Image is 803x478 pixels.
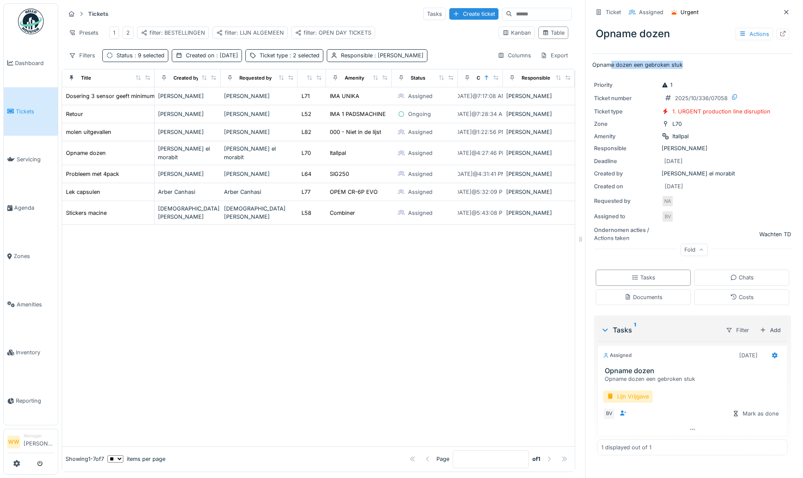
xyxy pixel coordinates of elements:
[594,169,791,178] div: [PERSON_NAME] el morabit
[603,408,615,420] div: BV
[260,51,319,59] div: Ticket type
[592,23,793,45] div: Opname dozen
[594,120,658,128] div: Zone
[594,94,658,102] div: Ticket number
[408,92,433,100] div: Assigned
[594,197,658,205] div: Requested by
[330,110,386,118] div: IMA 1 PADSMACHINE
[158,128,217,136] div: [PERSON_NAME]
[186,51,238,59] div: Created on
[173,74,199,82] div: Created by
[603,352,632,359] div: Assigned
[126,29,130,37] div: 2
[133,52,164,59] span: : 9 selected
[301,170,311,178] div: L64
[639,8,663,16] div: Assigned
[4,39,58,87] a: Dashboard
[24,433,54,451] li: [PERSON_NAME]
[4,184,58,232] a: Agenda
[632,273,655,282] div: Tasks
[537,49,572,62] div: Export
[594,144,658,152] div: Responsible
[408,209,433,217] div: Assigned
[408,149,433,157] div: Assigned
[730,293,754,301] div: Costs
[224,170,295,178] div: [PERSON_NAME]
[330,188,378,196] div: OPEM CR-6P EVO
[17,155,54,163] span: Servicing
[107,455,165,463] div: items per page
[454,170,506,178] div: [DATE] @ 4:31:41 PM
[158,170,217,178] div: [PERSON_NAME]
[408,110,431,118] div: Ongoing
[4,136,58,184] a: Servicing
[756,324,784,336] div: Add
[601,443,651,451] div: 1 displayed out of 1
[66,209,107,217] div: Stickers macine
[239,74,272,82] div: Requested by
[81,74,91,82] div: Title
[158,92,217,100] div: [PERSON_NAME]
[594,182,658,190] div: Created on
[116,51,164,59] div: Status
[224,205,295,221] div: [DEMOGRAPHIC_DATA][PERSON_NAME]
[24,433,54,439] div: Manager
[16,107,54,116] span: Tickets
[423,8,446,20] div: Tasks
[453,110,507,118] div: [DATE] @ 7:28:34 AM
[735,28,773,40] div: Actions
[453,188,507,196] div: [DATE] @ 5:32:09 PM
[7,436,20,448] li: WW
[85,10,112,18] strong: Tickets
[224,128,295,136] div: [PERSON_NAME]
[330,128,381,136] div: 000 - Niet in de lijst
[506,92,571,100] div: [PERSON_NAME]
[606,8,621,16] div: Ticket
[453,209,507,217] div: [DATE] @ 5:43:08 PM
[330,170,349,178] div: SIG250
[408,170,433,178] div: Assigned
[722,324,753,336] div: Filter
[113,29,115,37] div: 1
[16,348,54,356] span: Inventory
[288,52,319,59] span: : 2 selected
[4,329,58,377] a: Inventory
[594,226,658,242] div: Ondernomen acties / Actions taken
[594,157,658,165] div: Deadline
[65,27,102,39] div: Presets
[345,74,364,82] div: Amenity
[601,325,719,335] div: Tasks
[14,204,54,212] span: Agenda
[18,9,44,34] img: Badge_color-CXgf-gQk.svg
[672,107,770,116] div: 1. URGENT production line disruption
[66,110,83,118] div: Retour
[158,145,217,161] div: [PERSON_NAME] el morabit
[14,252,54,260] span: Zones
[341,51,424,59] div: Responsible
[506,209,571,217] div: [PERSON_NAME]
[665,182,683,190] div: [DATE]
[506,149,571,157] div: [PERSON_NAME]
[624,293,663,301] div: Documents
[66,128,111,136] div: molen uitgevallen
[605,375,784,383] div: Opname dozen een gebroken stuk
[672,132,689,140] div: Itallpal
[502,29,531,37] div: Kanban
[216,29,284,37] div: filter: LIJN ALGEMEEN
[301,110,311,118] div: L52
[158,188,217,196] div: Arber Canhasi
[224,188,295,196] div: Arber Canhasi
[301,128,311,136] div: L82
[330,92,359,100] div: IMA UNIKA
[675,94,728,102] div: 2025/10/336/07058
[4,87,58,136] a: Tickets
[65,49,99,62] div: Filters
[506,188,571,196] div: [PERSON_NAME]
[594,212,658,220] div: Assigned to
[594,169,658,178] div: Created by
[449,8,499,20] div: Create ticket
[506,128,571,136] div: [PERSON_NAME]
[729,408,782,419] div: Mark as done
[4,280,58,329] a: Amenities
[592,61,793,69] p: Opname dozen een gebroken stuk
